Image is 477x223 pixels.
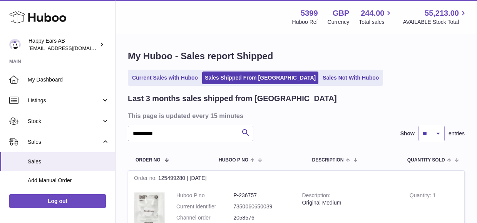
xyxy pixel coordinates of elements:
div: Original Medium [302,199,398,206]
span: Listings [28,97,101,104]
a: 244.00 Total sales [359,8,393,26]
span: Stock [28,118,101,125]
strong: Order no [134,175,158,183]
strong: 5399 [301,8,318,18]
div: Happy Ears AB [28,37,98,52]
dt: Huboo P no [176,192,233,199]
div: 125499280 | [DATE] [128,171,464,186]
span: Add Manual Order [28,177,109,184]
span: entries [449,130,465,137]
a: Current Sales with Huboo [129,72,201,84]
dd: 7350060650039 [233,203,290,210]
span: Description [312,158,343,163]
span: Order No [136,158,161,163]
a: 55,213.00 AVAILABLE Stock Total [403,8,468,26]
a: Log out [9,194,106,208]
span: AVAILABLE Stock Total [403,18,468,26]
span: [EMAIL_ADDRESS][DOMAIN_NAME] [28,45,113,51]
a: Sales Shipped From [GEOGRAPHIC_DATA] [202,72,318,84]
dd: P-236757 [233,192,290,199]
img: 3pl@happyearsearplugs.com [9,39,21,50]
strong: GBP [333,8,349,18]
div: Huboo Ref [292,18,318,26]
h3: This page is updated every 15 minutes [128,111,463,120]
span: My Dashboard [28,76,109,83]
div: Currency [328,18,350,26]
strong: Description [302,192,331,200]
h2: Last 3 months sales shipped from [GEOGRAPHIC_DATA] [128,93,337,104]
span: Sales [28,158,109,165]
a: Sales Not With Huboo [320,72,382,84]
span: Sales [28,138,101,146]
dt: Channel order [176,214,233,221]
span: 244.00 [361,8,384,18]
dd: 2058576 [233,214,290,221]
dt: Current identifier [176,203,233,210]
span: 55,213.00 [425,8,459,18]
span: Total sales [359,18,393,26]
span: Huboo P no [219,158,248,163]
strong: Quantity [410,192,433,200]
h1: My Huboo - Sales report Shipped [128,50,465,62]
label: Show [400,130,415,137]
span: Quantity Sold [407,158,445,163]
